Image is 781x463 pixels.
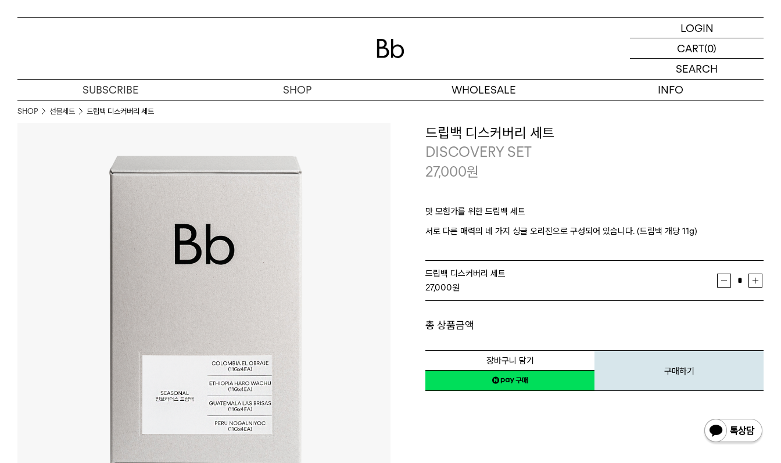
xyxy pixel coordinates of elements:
button: 증가 [748,274,762,288]
button: 장바구니 담기 [425,350,594,371]
p: SEARCH [676,59,718,79]
div: 원 [425,281,717,295]
span: 원 [467,163,479,180]
a: LOGIN [630,18,764,38]
p: WHOLESALE [390,80,577,100]
h3: 드립백 디스커버리 세트 [425,123,764,143]
dt: 총 상품금액 [425,318,594,332]
a: SHOP [204,80,390,100]
p: DISCOVERY SET [425,142,764,162]
a: CART (0) [630,38,764,59]
li: 드립백 디스커버리 세트 [87,106,154,117]
p: 27,000 [425,162,479,182]
button: 감소 [717,274,731,288]
a: 선물세트 [49,106,75,117]
span: 드립백 디스커버리 세트 [425,268,506,279]
button: 구매하기 [594,350,764,391]
p: (0) [704,38,716,58]
img: 카카오톡 채널 1:1 채팅 버튼 [703,418,764,446]
p: LOGIN [680,18,714,38]
p: 서로 다른 매력의 네 가지 싱글 오리진으로 구성되어 있습니다. (드립백 개당 11g) [425,224,764,238]
img: 로고 [377,39,404,58]
strong: 27,000 [425,282,452,293]
a: SUBSCRIBE [17,80,204,100]
p: 맛 모험가를 위한 드립백 세트 [425,204,764,224]
p: INFO [577,80,764,100]
a: 새창 [425,370,594,391]
p: CART [677,38,704,58]
a: SHOP [17,106,38,117]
